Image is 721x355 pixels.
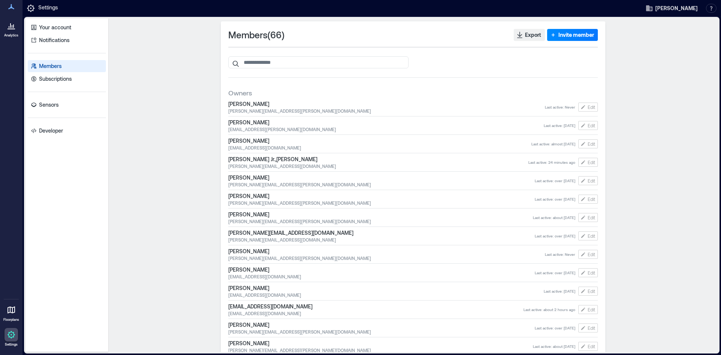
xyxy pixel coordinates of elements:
[228,237,535,243] span: [PERSON_NAME][EMAIL_ADDRESS][DOMAIN_NAME]
[533,215,575,220] span: Last active : about [DATE]
[588,307,595,313] span: Edit
[228,329,535,335] span: [PERSON_NAME][EMAIL_ADDRESS][PERSON_NAME][DOMAIN_NAME]
[578,176,598,185] button: Edit
[533,344,575,349] span: Last active : about [DATE]
[28,60,106,72] a: Members
[228,303,523,310] span: [EMAIL_ADDRESS][DOMAIN_NAME]
[535,178,575,183] span: Last active : over [DATE]
[578,268,598,277] button: Edit
[228,248,545,255] span: [PERSON_NAME]
[588,233,595,239] span: Edit
[5,342,18,347] p: Settings
[578,121,598,130] button: Edit
[578,195,598,204] button: Edit
[28,73,106,85] a: Subscriptions
[578,250,598,259] button: Edit
[544,123,575,128] span: Last active : [DATE]
[544,289,575,294] span: Last active : [DATE]
[578,342,598,351] button: Edit
[39,101,59,109] p: Sensors
[39,24,71,31] p: Your account
[228,347,533,353] span: [PERSON_NAME][EMAIL_ADDRESS][PERSON_NAME][DOMAIN_NAME]
[588,215,595,221] span: Edit
[578,287,598,296] button: Edit
[228,273,535,279] span: [EMAIL_ADDRESS][DOMAIN_NAME]
[588,196,595,202] span: Edit
[228,200,535,206] span: [PERSON_NAME][EMAIL_ADDRESS][PERSON_NAME][DOMAIN_NAME]
[228,145,531,151] span: [EMAIL_ADDRESS][DOMAIN_NAME]
[228,340,533,347] span: [PERSON_NAME]
[228,218,533,224] span: [PERSON_NAME][EMAIL_ADDRESS][PERSON_NAME][DOMAIN_NAME]
[228,181,535,187] span: [PERSON_NAME][EMAIL_ADDRESS][PERSON_NAME][DOMAIN_NAME]
[588,288,595,294] span: Edit
[588,122,595,128] span: Edit
[228,100,545,108] span: [PERSON_NAME]
[228,137,531,145] span: [PERSON_NAME]
[588,141,595,147] span: Edit
[228,321,535,329] span: [PERSON_NAME]
[558,31,594,39] span: Invite member
[228,192,535,200] span: [PERSON_NAME]
[578,305,598,314] button: Edit
[535,270,575,275] span: Last active : over [DATE]
[578,139,598,148] button: Edit
[228,229,535,237] span: [PERSON_NAME][EMAIL_ADDRESS][DOMAIN_NAME]
[655,5,698,12] span: [PERSON_NAME]
[535,196,575,202] span: Last active : over [DATE]
[578,231,598,240] button: Edit
[514,29,545,41] button: Export
[228,310,523,316] span: [EMAIL_ADDRESS][DOMAIN_NAME]
[643,2,700,14] button: [PERSON_NAME]
[535,233,575,239] span: Last active : over [DATE]
[578,323,598,332] button: Edit
[523,307,575,312] span: Last active : about 2 hours ago
[228,156,528,163] span: [PERSON_NAME] Jr.,[PERSON_NAME]
[28,34,106,46] a: Notifications
[228,29,285,41] span: Members ( 66 )
[528,160,575,165] span: Last active : 24 minutes ago
[578,158,598,167] button: Edit
[2,17,21,40] a: Analytics
[531,141,575,147] span: Last active : almost [DATE]
[578,213,598,222] button: Edit
[588,251,595,257] span: Edit
[3,317,19,322] p: Floorplans
[39,127,63,134] p: Developer
[545,104,575,110] span: Last active : Never
[28,125,106,137] a: Developer
[28,99,106,111] a: Sensors
[588,159,595,165] span: Edit
[1,301,21,324] a: Floorplans
[228,284,544,292] span: [PERSON_NAME]
[545,252,575,257] span: Last active : Never
[535,325,575,331] span: Last active : over [DATE]
[28,21,106,33] a: Your account
[588,178,595,184] span: Edit
[228,255,545,261] span: [PERSON_NAME][EMAIL_ADDRESS][PERSON_NAME][DOMAIN_NAME]
[228,108,545,114] span: [PERSON_NAME][EMAIL_ADDRESS][PERSON_NAME][DOMAIN_NAME]
[228,266,535,273] span: [PERSON_NAME]
[228,211,533,218] span: [PERSON_NAME]
[39,75,72,83] p: Subscriptions
[39,62,62,70] p: Members
[588,104,595,110] span: Edit
[2,326,20,349] a: Settings
[4,33,18,38] p: Analytics
[228,119,544,126] span: [PERSON_NAME]
[547,29,598,41] button: Invite member
[588,325,595,331] span: Edit
[588,343,595,349] span: Edit
[39,36,69,44] p: Notifications
[588,270,595,276] span: Edit
[38,4,58,13] p: Settings
[228,174,535,181] span: [PERSON_NAME]
[228,88,252,97] span: Owners
[228,292,544,298] span: [EMAIL_ADDRESS][DOMAIN_NAME]
[578,103,598,112] button: Edit
[228,163,528,169] span: [PERSON_NAME][EMAIL_ADDRESS][DOMAIN_NAME]
[228,126,544,132] span: [EMAIL_ADDRESS][PERSON_NAME][DOMAIN_NAME]
[525,31,541,39] span: Export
